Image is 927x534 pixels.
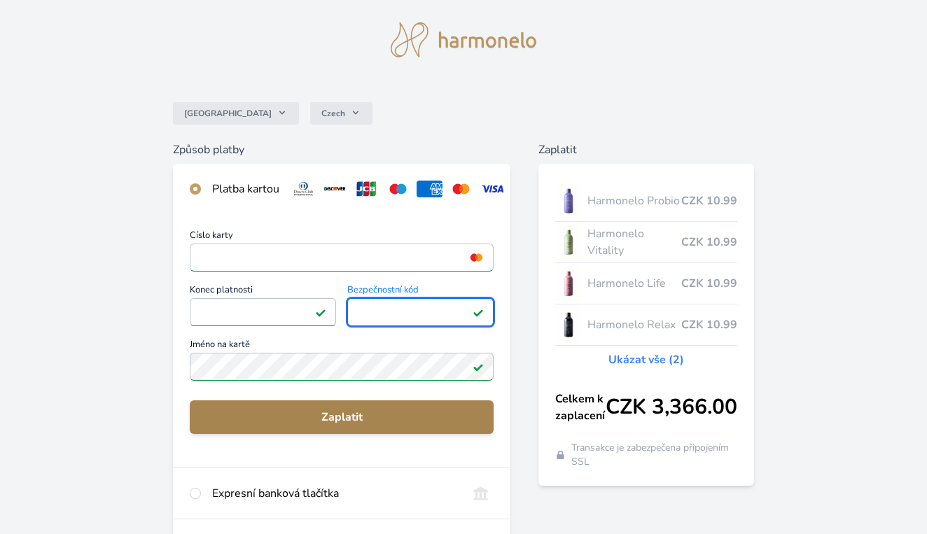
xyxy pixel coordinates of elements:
iframe: Iframe pro datum vypršení platnosti [196,302,330,322]
span: Bezpečnostní kód [347,286,494,298]
span: CZK 10.99 [681,234,737,251]
img: visa.svg [480,181,506,197]
span: Harmonelo Life [587,275,681,292]
img: jcb.svg [354,181,379,197]
span: [GEOGRAPHIC_DATA] [184,108,272,119]
img: CLEAN_LIFE_se_stinem_x-lo.jpg [555,266,582,301]
h6: Zaplatit [538,141,754,158]
img: discover.svg [322,181,348,197]
button: Czech [310,102,372,125]
input: Jméno na kartěPlatné pole [190,353,494,381]
span: CZK 10.99 [681,316,737,333]
img: CLEAN_RELAX_se_stinem_x-lo.jpg [555,307,582,342]
span: Konec platnosti [190,286,336,298]
img: diners.svg [291,181,316,197]
span: CZK 10.99 [681,275,737,292]
span: Harmonelo Vitality [587,225,681,259]
a: Ukázat vše (2) [608,351,684,368]
span: Jméno na kartě [190,340,494,353]
img: Platné pole [315,307,326,318]
img: logo.svg [391,22,536,57]
button: [GEOGRAPHIC_DATA] [173,102,299,125]
img: amex.svg [417,181,442,197]
div: Expresní banková tlačítka [212,485,456,502]
iframe: Iframe pro číslo karty [196,248,487,267]
div: Platba kartou [212,181,279,197]
img: mc.svg [448,181,474,197]
img: Platné pole [473,307,484,318]
span: Transakce je zabezpečena připojením SSL [571,441,737,469]
img: CLEAN_VITALITY_se_stinem_x-lo.jpg [555,225,582,260]
img: CLEAN_PROBIO_se_stinem_x-lo.jpg [555,183,582,218]
span: Zaplatit [201,409,482,426]
iframe: Iframe pro bezpečnostní kód [354,302,487,322]
span: CZK 10.99 [681,192,737,209]
span: Harmonelo Probio [587,192,681,209]
img: onlineBanking_CZ.svg [468,485,494,502]
button: Zaplatit [190,400,494,434]
span: CZK 3,366.00 [606,395,737,420]
img: mc [467,251,486,264]
span: Harmonelo Relax [587,316,681,333]
h6: Způsob platby [173,141,510,158]
span: Czech [321,108,345,119]
img: maestro.svg [385,181,411,197]
span: Celkem k zaplacení [555,391,606,424]
img: Platné pole [473,361,484,372]
span: Číslo karty [190,231,494,244]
